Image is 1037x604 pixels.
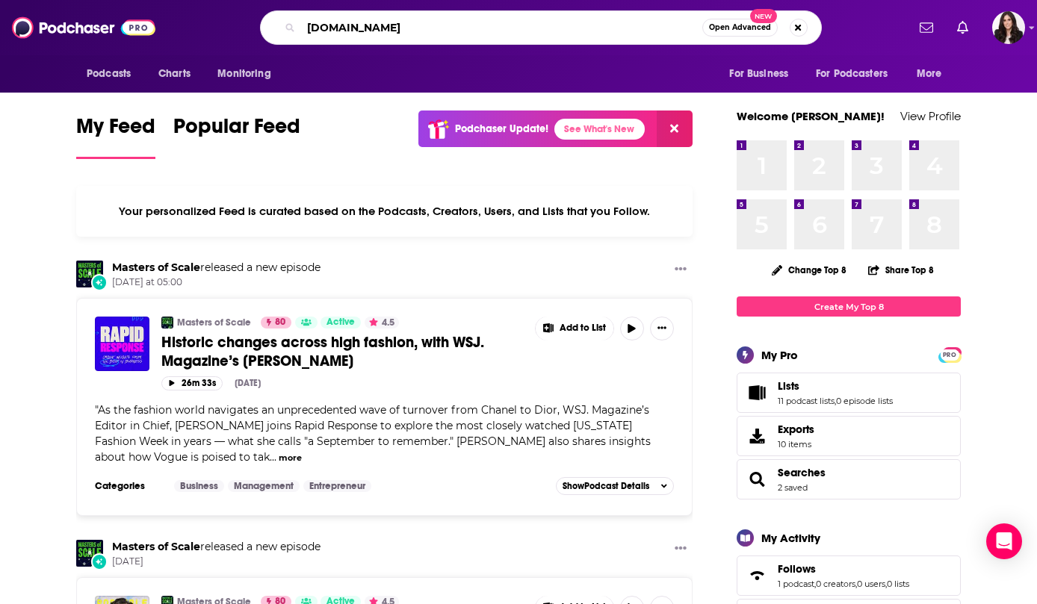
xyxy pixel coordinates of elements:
[270,450,276,464] span: ...
[112,276,321,289] span: [DATE] at 05:00
[816,579,855,589] a: 0 creators
[992,11,1025,44] span: Logged in as RebeccaShapiro
[737,373,961,413] span: Lists
[719,60,807,88] button: open menu
[112,540,321,554] h3: released a new episode
[112,555,321,568] span: [DATE]
[536,317,613,340] button: Show More Button
[76,540,103,567] img: Masters of Scale
[778,379,893,393] a: Lists
[76,186,693,237] div: Your personalized Feed is curated based on the Podcasts, Creators, Users, and Lists that you Follow.
[761,531,820,545] div: My Activity
[455,122,548,135] p: Podchaser Update!
[161,333,484,370] span: Historic changes across high fashion, with WSJ. Magazine’s [PERSON_NAME]
[177,317,251,329] a: Masters of Scale
[914,15,939,40] a: Show notifications dropdown
[900,109,961,123] a: View Profile
[560,323,606,334] span: Add to List
[669,261,693,279] button: Show More Button
[556,477,674,495] button: ShowPodcast Details
[95,403,651,464] span: "
[112,261,200,274] a: Masters of Scale
[778,482,808,493] a: 2 saved
[76,113,155,148] span: My Feed
[149,60,199,88] a: Charts
[228,480,300,492] a: Management
[563,481,649,491] span: Show Podcast Details
[650,317,674,340] button: Show More Button
[737,416,961,456] a: Exports
[217,63,270,84] span: Monitoring
[173,113,300,148] span: Popular Feed
[867,255,935,284] button: Share Top 8
[12,13,155,42] img: Podchaser - Follow, Share and Rate Podcasts
[855,579,857,589] span: ,
[986,523,1022,559] div: Open Intercom Messenger
[95,317,149,371] img: Historic changes across high fashion, with WSJ. Magazine’s Sarah Ball
[941,349,959,360] a: PRO
[750,9,777,23] span: New
[554,119,645,140] a: See What's New
[835,396,836,406] span: ,
[941,349,959,361] span: PRO
[737,555,961,596] span: Follows
[275,315,285,330] span: 80
[992,11,1025,44] button: Show profile menu
[742,382,772,403] a: Lists
[857,579,885,589] a: 0 users
[814,579,816,589] span: ,
[742,426,772,446] span: Exports
[778,396,835,406] a: 11 podcast lists
[737,109,885,123] a: Welcome [PERSON_NAME]!
[161,317,173,329] img: Masters of Scale
[709,24,771,31] span: Open Advanced
[669,540,693,558] button: Show More Button
[87,63,131,84] span: Podcasts
[326,315,355,330] span: Active
[76,261,103,287] img: Masters of Scale
[885,579,887,589] span: ,
[702,19,778,37] button: Open AdvancedNew
[207,60,290,88] button: open menu
[778,562,909,576] a: Follows
[737,296,961,317] a: Create My Top 8
[778,423,814,436] span: Exports
[778,579,814,589] a: 1 podcast
[906,60,961,88] button: open menu
[763,261,855,279] button: Change Top 8
[161,376,223,390] button: 26m 33s
[742,565,772,586] a: Follows
[737,459,961,499] span: Searches
[91,274,108,290] div: New Episode
[261,317,291,329] a: 80
[91,553,108,570] div: New Episode
[303,480,371,492] a: Entrepreneur
[761,348,798,362] div: My Pro
[778,562,816,576] span: Follows
[112,540,200,553] a: Masters of Scale
[887,579,909,589] a: 0 lists
[260,10,822,45] div: Search podcasts, credits, & more...
[951,15,974,40] a: Show notifications dropdown
[778,466,826,479] a: Searches
[173,113,300,159] a: Popular Feed
[816,63,888,84] span: For Podcasters
[729,63,788,84] span: For Business
[95,403,651,464] span: As the fashion world navigates an unprecedented wave of turnover from Chanel to Dior, WSJ. Magazi...
[161,333,524,370] a: Historic changes across high fashion, with WSJ. Magazine’s [PERSON_NAME]
[778,439,814,449] span: 10 items
[742,469,772,490] a: Searches
[76,60,150,88] button: open menu
[235,378,261,388] div: [DATE]
[321,317,361,329] a: Active
[992,11,1025,44] img: User Profile
[279,452,302,464] button: more
[806,60,909,88] button: open menu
